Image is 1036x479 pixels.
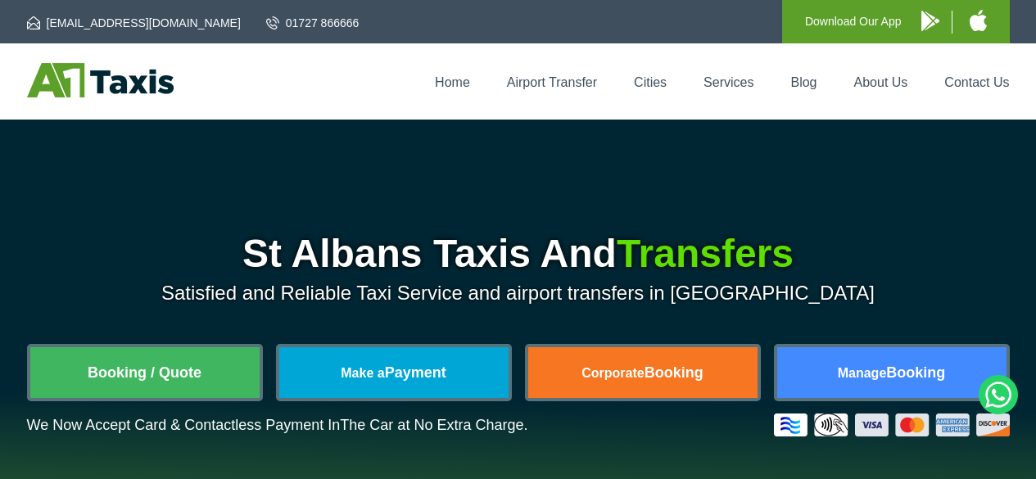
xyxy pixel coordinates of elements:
a: Booking / Quote [30,347,260,398]
img: A1 Taxis St Albans LTD [27,63,174,97]
a: Make aPayment [279,347,509,398]
span: Manage [838,366,887,380]
a: About Us [854,75,908,89]
img: A1 Taxis iPhone App [970,10,987,31]
p: We Now Accept Card & Contactless Payment In [27,417,528,434]
a: Contact Us [944,75,1009,89]
p: Download Our App [805,11,902,32]
a: Blog [790,75,817,89]
a: Home [435,75,470,89]
span: The Car at No Extra Charge. [340,417,527,433]
span: Make a [341,366,384,380]
span: Transfers [617,232,794,275]
a: Services [703,75,753,89]
h1: St Albans Taxis And [27,234,1010,273]
span: Corporate [581,366,644,380]
a: ManageBooking [777,347,1007,398]
img: A1 Taxis Android App [921,11,939,31]
a: [EMAIL_ADDRESS][DOMAIN_NAME] [27,15,241,31]
p: Satisfied and Reliable Taxi Service and airport transfers in [GEOGRAPHIC_DATA] [27,282,1010,305]
a: Airport Transfer [507,75,597,89]
a: 01727 866666 [266,15,360,31]
a: Cities [634,75,667,89]
img: Credit And Debit Cards [774,413,1010,436]
a: CorporateBooking [528,347,758,398]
